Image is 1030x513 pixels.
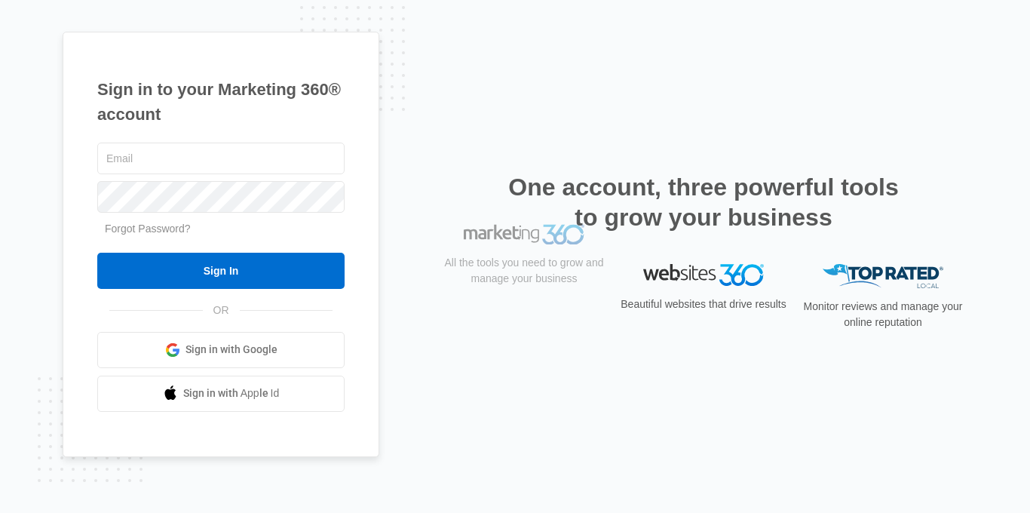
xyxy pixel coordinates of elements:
[799,299,967,330] p: Monitor reviews and manage your online reputation
[440,295,608,327] p: All the tools you need to grow and manage your business
[203,303,240,318] span: OR
[97,376,345,412] a: Sign in with Apple Id
[183,386,280,401] span: Sign in with Apple Id
[185,342,277,358] span: Sign in with Google
[643,264,764,286] img: Websites 360
[105,223,191,235] a: Forgot Password?
[97,77,345,127] h1: Sign in to your Marketing 360® account
[97,253,345,289] input: Sign In
[97,332,345,368] a: Sign in with Google
[97,143,345,174] input: Email
[619,296,788,312] p: Beautiful websites that drive results
[823,264,943,289] img: Top Rated Local
[464,264,584,285] img: Marketing 360
[504,172,903,232] h2: One account, three powerful tools to grow your business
